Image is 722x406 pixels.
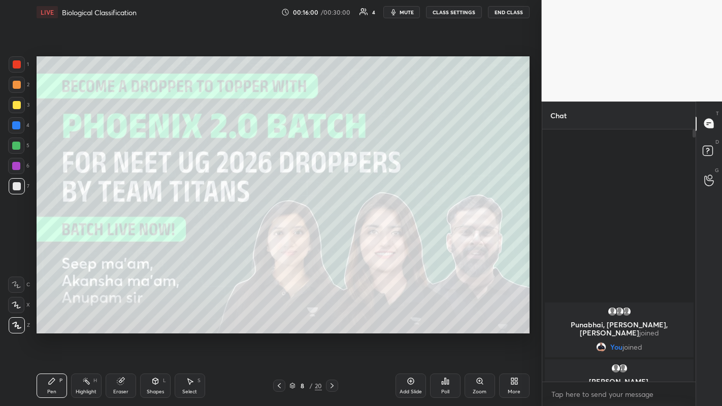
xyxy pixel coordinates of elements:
[163,378,166,383] div: L
[59,378,62,383] div: P
[596,342,606,352] img: 719b3399970646c8895fdb71918d4742.jpg
[113,389,128,394] div: Eraser
[198,378,201,383] div: S
[542,102,575,129] p: Chat
[37,6,58,18] div: LIVE
[715,166,719,174] p: G
[182,389,197,394] div: Select
[426,6,482,18] button: CLASS SETTINGS
[551,378,687,394] p: [PERSON_NAME], [PERSON_NAME]
[8,297,30,313] div: X
[542,300,696,382] div: grid
[315,381,322,390] div: 20
[8,158,29,174] div: 6
[9,77,29,93] div: 2
[617,363,628,374] img: default.png
[372,10,375,15] div: 4
[508,389,520,394] div: More
[400,9,414,16] span: mute
[715,138,719,146] p: D
[551,321,687,337] p: Punabhai, [PERSON_NAME], [PERSON_NAME]
[8,277,30,293] div: C
[716,110,719,117] p: T
[298,383,308,389] div: 8
[621,307,631,317] img: default.png
[441,389,449,394] div: Poll
[610,343,622,351] span: You
[93,378,97,383] div: H
[9,178,29,194] div: 7
[9,97,29,113] div: 3
[310,383,313,389] div: /
[9,317,30,333] div: Z
[614,307,624,317] img: default.png
[9,56,29,73] div: 1
[76,389,96,394] div: Highlight
[622,343,642,351] span: joined
[400,389,422,394] div: Add Slide
[8,117,29,133] div: 4
[47,389,56,394] div: Pen
[639,328,659,337] span: joined
[383,6,420,18] button: mute
[8,138,29,154] div: 5
[610,363,620,374] img: default.png
[488,6,530,18] button: End Class
[62,8,137,17] h4: Biological Classification
[147,389,164,394] div: Shapes
[607,307,617,317] img: default.png
[473,389,486,394] div: Zoom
